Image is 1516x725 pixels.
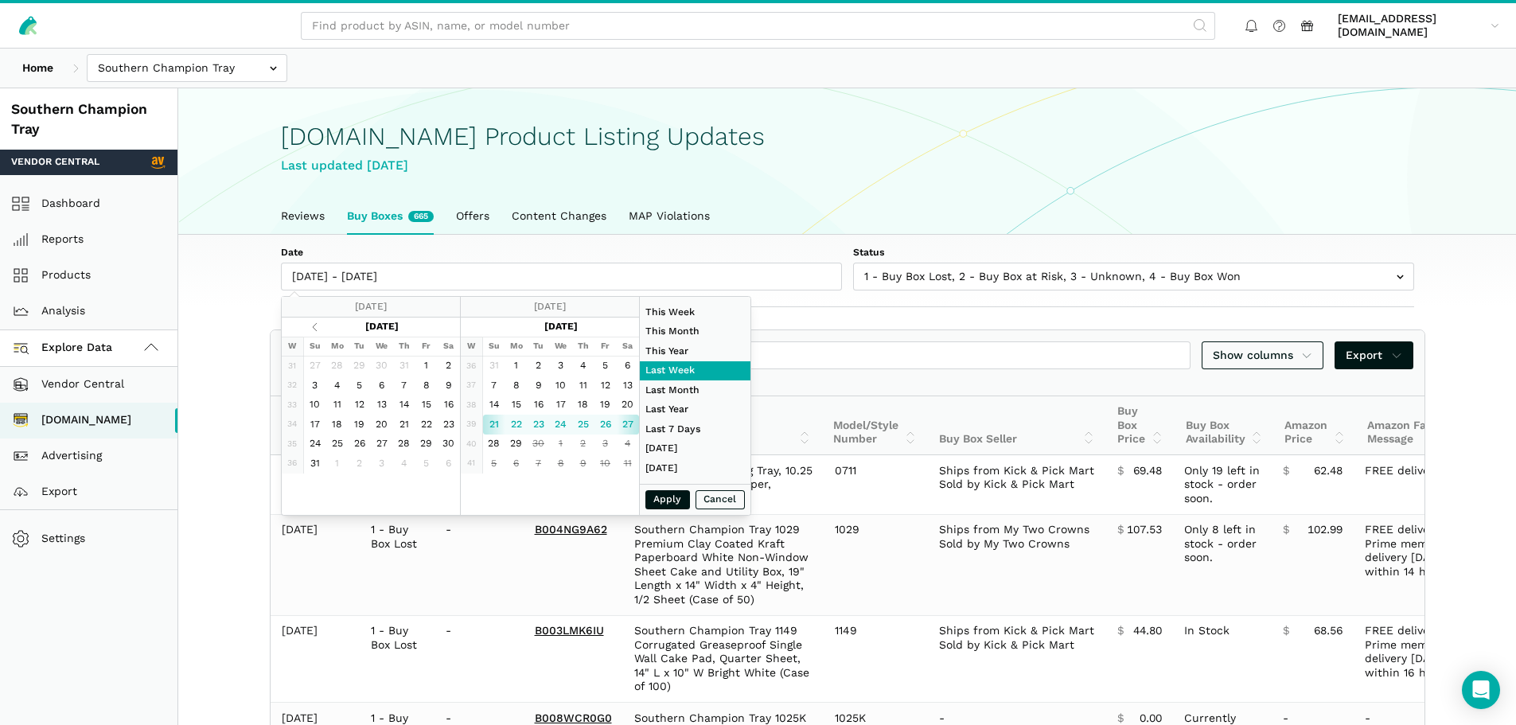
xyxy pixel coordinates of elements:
[505,318,617,337] th: [DATE]
[528,337,550,357] th: Tu
[617,435,639,454] td: 4
[304,415,326,435] td: 17
[415,337,438,357] th: Fr
[640,400,750,420] li: Last Year
[535,711,612,724] a: B008WCR0G0
[640,322,750,342] li: This Month
[438,396,460,415] td: 16
[1346,347,1402,364] span: Export
[349,357,371,376] td: 29
[483,415,505,435] td: 21
[617,376,639,396] td: 13
[928,396,1106,455] th: Buy Box Seller: activate to sort column ascending
[1117,523,1124,537] span: $
[572,396,594,415] td: 18
[594,376,617,396] td: 12
[640,380,750,400] li: Last Month
[550,435,572,454] td: 1
[281,156,1414,176] div: Last updated [DATE]
[415,396,438,415] td: 15
[928,514,1106,615] td: Ships from My Two Crowns Sold by My Two Crowns
[550,376,572,396] td: 10
[282,357,304,376] td: 31
[461,396,483,415] td: 38
[594,396,617,415] td: 19
[11,54,64,82] a: Home
[1133,464,1162,478] span: 69.48
[461,376,483,396] td: 37
[271,455,360,514] td: [DATE]
[282,396,304,415] td: 33
[326,318,438,337] th: [DATE]
[393,435,415,454] td: 28
[438,376,460,396] td: 9
[853,246,1414,260] label: Status
[415,435,438,454] td: 29
[393,454,415,474] td: 4
[640,458,750,478] li: [DATE]
[617,454,639,474] td: 11
[640,302,750,322] li: This Week
[270,198,336,235] a: Reviews
[501,198,618,235] a: Content Changes
[822,396,928,455] th: Model/Style Number: activate to sort column ascending
[617,337,639,357] th: Sa
[326,454,349,474] td: 1
[505,396,528,415] td: 15
[572,415,594,435] td: 25
[415,454,438,474] td: 5
[282,415,304,435] td: 34
[438,435,460,454] td: 30
[304,357,326,376] td: 27
[618,198,721,235] a: MAP Violations
[282,376,304,396] td: 32
[435,514,524,615] td: -
[853,263,1414,290] input: 1 - Buy Box Lost, 2 - Buy Box at Risk, 3 - Unknown, 4 - Buy Box Won
[483,337,505,357] th: Su
[594,435,617,454] td: 3
[505,454,528,474] td: 6
[87,54,287,82] input: Southern Champion Tray
[371,454,393,474] td: 3
[535,624,604,637] a: B003LMK6IU
[640,341,750,361] li: This Year
[617,415,639,435] td: 27
[1283,523,1289,537] span: $
[349,376,371,396] td: 5
[326,415,349,435] td: 18
[326,337,349,357] th: Mo
[528,415,550,435] td: 23
[301,12,1215,40] input: Find product by ASIN, name, or model number
[371,396,393,415] td: 13
[304,337,326,357] th: Su
[349,337,371,357] th: Tu
[17,338,112,357] span: Explore Data
[393,415,415,435] td: 21
[281,123,1414,150] h1: [DOMAIN_NAME] Product Listing Updates
[438,454,460,474] td: 6
[928,615,1106,703] td: Ships from Kick & Pick Mart Sold by Kick & Pick Mart
[1283,624,1289,638] span: $
[461,454,483,474] td: 41
[617,357,639,376] td: 6
[1133,624,1162,638] span: 44.80
[1335,341,1413,369] a: Export
[572,337,594,357] th: Th
[1173,455,1272,514] td: Only 19 left in stock - order soon.
[1273,396,1356,455] th: Amazon Price: activate to sort column ascending
[461,337,483,357] th: W
[393,376,415,396] td: 7
[505,376,528,396] td: 8
[415,357,438,376] td: 1
[1117,624,1124,638] span: $
[11,155,99,170] span: Vendor Central
[505,337,528,357] th: Mo
[617,396,639,415] td: 20
[1283,464,1289,478] span: $
[336,198,445,235] a: Buy Boxes665
[1117,464,1124,478] span: $
[1173,615,1272,703] td: In Stock
[349,415,371,435] td: 19
[550,357,572,376] td: 3
[550,396,572,415] td: 17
